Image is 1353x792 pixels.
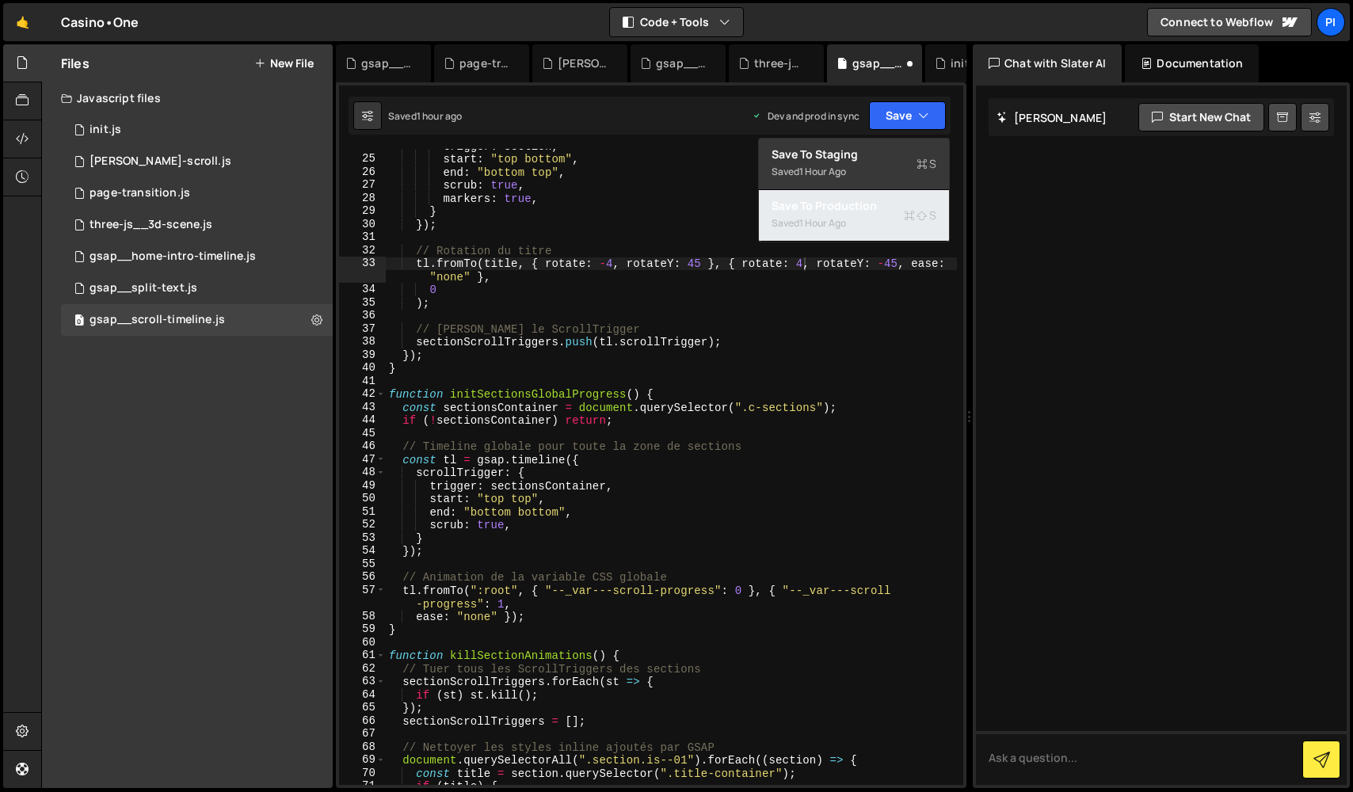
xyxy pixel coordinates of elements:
[339,387,386,401] div: 42
[339,492,386,505] div: 50
[74,315,84,328] span: 0
[1317,8,1345,36] a: Pi
[339,518,386,531] div: 52
[90,154,231,169] div: [PERSON_NAME]-scroll.js
[917,156,936,172] span: S
[772,214,936,233] div: Saved
[339,767,386,780] div: 70
[61,177,333,209] div: 17359/48414.js
[361,55,412,71] div: gsap__home-intro-timeline.js
[61,114,333,146] div: 17359/48279.js
[61,55,90,72] h2: Files
[339,636,386,649] div: 60
[3,3,42,41] a: 🤙
[904,208,936,223] span: S
[339,623,386,636] div: 59
[754,55,805,71] div: three-js__3d-scene.js
[339,558,386,571] div: 55
[61,241,333,272] div: 17359/48416.js
[339,727,386,741] div: 67
[339,178,386,192] div: 27
[339,505,386,519] div: 51
[339,675,386,688] div: 63
[339,570,386,584] div: 56
[339,322,386,336] div: 37
[799,165,846,178] div: 1 hour ago
[90,186,190,200] div: page-transition.js
[90,218,212,232] div: three-js__3d-scene.js
[339,244,386,257] div: 32
[951,55,982,71] div: init.js
[339,192,386,205] div: 28
[1138,103,1264,131] button: Start new chat
[61,209,333,241] div: 17359/48366.js
[42,82,333,114] div: Javascript files
[339,375,386,388] div: 41
[759,139,949,190] button: Save to StagingS Saved1 hour ago
[339,361,386,375] div: 40
[339,714,386,728] div: 66
[339,309,386,322] div: 36
[973,44,1122,82] div: Chat with Slater AI
[852,55,903,71] div: gsap__scroll-timeline.js
[759,190,949,242] button: Save to ProductionS Saved1 hour ago
[339,649,386,662] div: 61
[61,13,139,32] div: Casino•One
[90,123,121,137] div: init.js
[339,335,386,348] div: 38
[997,110,1107,125] h2: [PERSON_NAME]
[339,283,386,296] div: 34
[339,257,386,283] div: 33
[1125,44,1259,82] div: Documentation
[339,204,386,218] div: 29
[339,531,386,545] div: 53
[61,146,333,177] div: 17359/48306.js
[656,55,707,71] div: gsap__split-text.js
[339,453,386,466] div: 47
[339,610,386,623] div: 58
[339,413,386,427] div: 44
[339,662,386,676] div: 62
[459,55,510,71] div: page-transition.js
[254,57,314,70] button: New File
[339,427,386,440] div: 45
[772,198,936,214] div: Save to Production
[61,272,333,304] div: 17359/48305.js
[339,230,386,244] div: 31
[558,55,608,71] div: [PERSON_NAME]-scroll.js
[339,584,386,610] div: 57
[388,109,462,123] div: Saved
[339,401,386,414] div: 43
[90,249,256,264] div: gsap__home-intro-timeline.js
[339,348,386,362] div: 39
[339,701,386,714] div: 65
[339,479,386,493] div: 49
[339,296,386,310] div: 35
[90,313,225,327] div: gsap__scroll-timeline.js
[339,166,386,179] div: 26
[1147,8,1312,36] a: Connect to Webflow
[772,162,936,181] div: Saved
[752,109,859,123] div: Dev and prod in sync
[339,741,386,754] div: 68
[339,544,386,558] div: 54
[339,688,386,702] div: 64
[339,440,386,453] div: 46
[417,109,463,123] div: 1 hour ago
[758,138,950,242] div: Code + Tools
[339,753,386,767] div: 69
[799,216,846,230] div: 1 hour ago
[339,152,386,166] div: 25
[339,218,386,231] div: 30
[90,281,197,295] div: gsap__split-text.js
[772,147,936,162] div: Save to Staging
[869,101,946,130] button: Save
[61,304,333,336] div: 17359/48382.js
[339,466,386,479] div: 48
[610,8,743,36] button: Code + Tools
